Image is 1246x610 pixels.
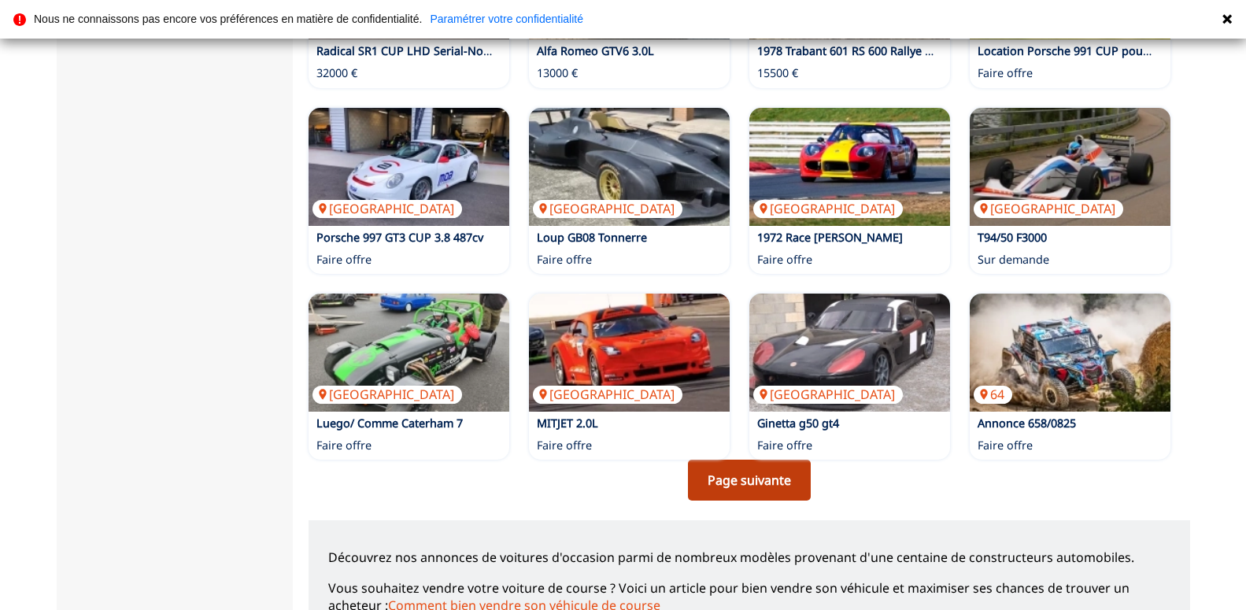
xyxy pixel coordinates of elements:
a: MITJET 2.0L[GEOGRAPHIC_DATA] [529,294,730,412]
a: Luego/ Comme Caterham 7 [316,416,463,431]
p: [GEOGRAPHIC_DATA] [974,200,1123,217]
p: 13000 € [537,65,578,81]
p: [GEOGRAPHIC_DATA] [533,200,682,217]
a: Ginetta g50 gt4[GEOGRAPHIC_DATA] [749,294,950,412]
a: Luego/ Comme Caterham 7[GEOGRAPHIC_DATA] [309,294,509,412]
img: Ginetta g50 gt4 [749,294,950,412]
a: Porsche 997 GT3 CUP 3.8 487cv [316,230,483,245]
p: Sur demande [978,252,1049,268]
p: Faire offre [978,65,1033,81]
img: Loup GB08 Tonnerre [529,108,730,226]
a: Loup GB08 Tonnerre[GEOGRAPHIC_DATA] [529,108,730,226]
img: Porsche 997 GT3 CUP 3.8 487cv [309,108,509,226]
p: Faire offre [316,252,372,268]
p: Découvrez nos annonces de voitures d'occasion parmi de nombreux modèles provenant d'une centaine ... [328,549,1170,566]
p: Faire offre [978,438,1033,453]
a: 1972 Race [PERSON_NAME] [757,230,903,245]
a: Page suivante [688,460,811,501]
p: [GEOGRAPHIC_DATA] [312,386,462,403]
img: Annonce 658/0825 [970,294,1170,412]
p: [GEOGRAPHIC_DATA] [312,200,462,217]
p: Nous ne connaissons pas encore vos préférences en matière de confidentialité. [34,13,422,24]
img: Luego/ Comme Caterham 7 [309,294,509,412]
p: [GEOGRAPHIC_DATA] [533,386,682,403]
a: T94/50 F3000 [978,230,1047,245]
p: Faire offre [757,438,812,453]
a: Annonce 658/082564 [970,294,1170,412]
a: Paramétrer votre confidentialité [430,13,583,24]
img: T94/50 F3000 [970,108,1170,226]
a: MITJET 2.0L [537,416,598,431]
img: MITJET 2.0L [529,294,730,412]
p: Faire offre [537,438,592,453]
p: [GEOGRAPHIC_DATA] [753,386,903,403]
p: Faire offre [757,252,812,268]
a: 1972 Race Marcos[GEOGRAPHIC_DATA] [749,108,950,226]
a: Location Porsche 991 CUP pour Trackdays [978,43,1203,58]
a: T94/50 F3000[GEOGRAPHIC_DATA] [970,108,1170,226]
p: 15500 € [757,65,798,81]
p: Faire offre [316,438,372,453]
a: Loup GB08 Tonnerre [537,230,647,245]
a: Porsche 997 GT3 CUP 3.8 487cv[GEOGRAPHIC_DATA] [309,108,509,226]
p: 32000 € [316,65,357,81]
a: Ginetta g50 gt4 [757,416,839,431]
a: Annonce 658/0825 [978,416,1076,431]
img: 1972 Race Marcos [749,108,950,226]
a: Alfa Romeo GTV6 3.0L [537,43,654,58]
a: 1978 Trabant 601 RS 600 Rallye - 40 PS, Resta., Str.[DATE] [757,43,1058,58]
p: [GEOGRAPHIC_DATA] [753,200,903,217]
p: Faire offre [537,252,592,268]
p: 64 [974,386,1012,403]
a: Radical SR1 CUP LHD Serial-No.: 006 [316,43,512,58]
